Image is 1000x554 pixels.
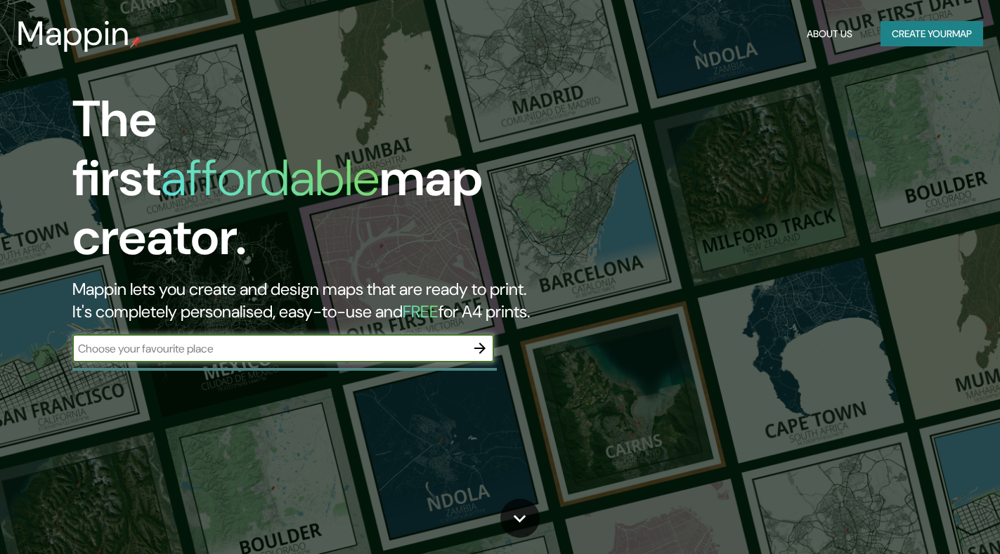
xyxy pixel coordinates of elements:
h1: affordable [161,145,379,211]
input: Choose your favourite place [72,341,466,357]
img: mappin-pin [130,37,141,48]
h5: FREE [403,301,439,322]
h2: Mappin lets you create and design maps that are ready to print. It's completely personalised, eas... [72,278,573,323]
button: Create yourmap [881,21,983,47]
button: About Us [801,21,858,47]
h1: The first map creator. [72,90,573,278]
h3: Mappin [17,14,130,53]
